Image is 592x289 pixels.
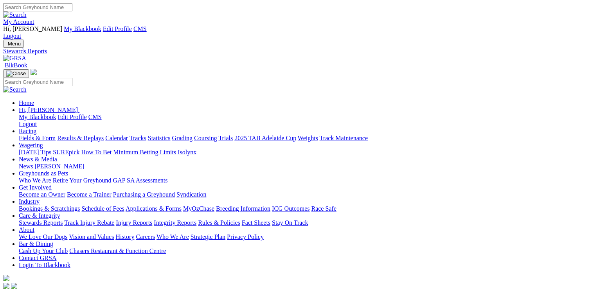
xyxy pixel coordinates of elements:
[133,25,147,32] a: CMS
[3,62,27,69] a: BlkBook
[3,283,9,289] img: facebook.svg
[31,69,37,75] img: logo-grsa-white.png
[198,219,240,226] a: Rules & Policies
[172,135,193,141] a: Grading
[64,219,114,226] a: Track Injury Rebate
[5,62,27,69] span: BlkBook
[11,283,17,289] img: twitter.svg
[3,86,27,93] img: Search
[113,149,176,155] a: Minimum Betting Limits
[19,226,34,233] a: About
[19,114,56,120] a: My Blackbook
[3,55,26,62] img: GRSA
[311,205,336,212] a: Race Safe
[81,149,112,155] a: How To Bet
[67,191,112,198] a: Become a Trainer
[19,128,36,134] a: Racing
[19,205,80,212] a: Bookings & Scratchings
[116,219,152,226] a: Injury Reports
[69,247,166,254] a: Chasers Restaurant & Function Centre
[3,48,589,55] a: Stewards Reports
[19,198,40,205] a: Industry
[19,191,65,198] a: Become an Owner
[19,170,68,177] a: Greyhounds as Pets
[298,135,318,141] a: Weights
[126,205,182,212] a: Applications & Forms
[53,149,79,155] a: SUREpick
[3,25,589,40] div: My Account
[64,25,101,32] a: My Blackbook
[19,163,589,170] div: News & Media
[19,149,51,155] a: [DATE] Tips
[183,205,214,212] a: MyOzChase
[57,135,104,141] a: Results & Replays
[178,149,196,155] a: Isolynx
[320,135,368,141] a: Track Maintenance
[154,219,196,226] a: Integrity Reports
[3,78,72,86] input: Search
[19,219,63,226] a: Stewards Reports
[19,219,589,226] div: Care & Integrity
[3,40,24,48] button: Toggle navigation
[34,163,84,170] a: [PERSON_NAME]
[19,177,51,184] a: Who We Are
[216,205,270,212] a: Breeding Information
[103,25,132,32] a: Edit Profile
[218,135,233,141] a: Trials
[19,212,60,219] a: Care & Integrity
[6,70,26,77] img: Close
[148,135,171,141] a: Statistics
[19,163,33,170] a: News
[19,156,57,163] a: News & Media
[19,177,589,184] div: Greyhounds as Pets
[19,107,78,113] span: Hi, [PERSON_NAME]
[3,3,72,11] input: Search
[8,41,21,47] span: Menu
[3,18,34,25] a: My Account
[19,205,589,212] div: Industry
[19,247,68,254] a: Cash Up Your Club
[19,255,56,261] a: Contact GRSA
[157,233,189,240] a: Who We Are
[3,25,62,32] span: Hi, [PERSON_NAME]
[81,205,124,212] a: Schedule of Fees
[19,107,79,113] a: Hi, [PERSON_NAME]
[19,184,52,191] a: Get Involved
[19,142,43,148] a: Wagering
[3,11,27,18] img: Search
[113,191,175,198] a: Purchasing a Greyhound
[19,247,589,255] div: Bar & Dining
[19,121,37,127] a: Logout
[191,233,225,240] a: Strategic Plan
[130,135,146,141] a: Tracks
[176,191,206,198] a: Syndication
[227,233,264,240] a: Privacy Policy
[19,240,53,247] a: Bar & Dining
[19,135,56,141] a: Fields & Form
[19,191,589,198] div: Get Involved
[88,114,102,120] a: CMS
[115,233,134,240] a: History
[136,233,155,240] a: Careers
[58,114,87,120] a: Edit Profile
[19,233,589,240] div: About
[69,233,114,240] a: Vision and Values
[19,262,70,268] a: Login To Blackbook
[53,177,112,184] a: Retire Your Greyhound
[19,149,589,156] div: Wagering
[3,33,21,39] a: Logout
[113,177,168,184] a: GAP SA Assessments
[234,135,296,141] a: 2025 TAB Adelaide Cup
[19,233,67,240] a: We Love Our Dogs
[19,114,589,128] div: Hi, [PERSON_NAME]
[272,219,308,226] a: Stay On Track
[272,205,309,212] a: ICG Outcomes
[105,135,128,141] a: Calendar
[242,219,270,226] a: Fact Sheets
[194,135,217,141] a: Coursing
[3,275,9,281] img: logo-grsa-white.png
[3,69,29,78] button: Toggle navigation
[19,99,34,106] a: Home
[19,135,589,142] div: Racing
